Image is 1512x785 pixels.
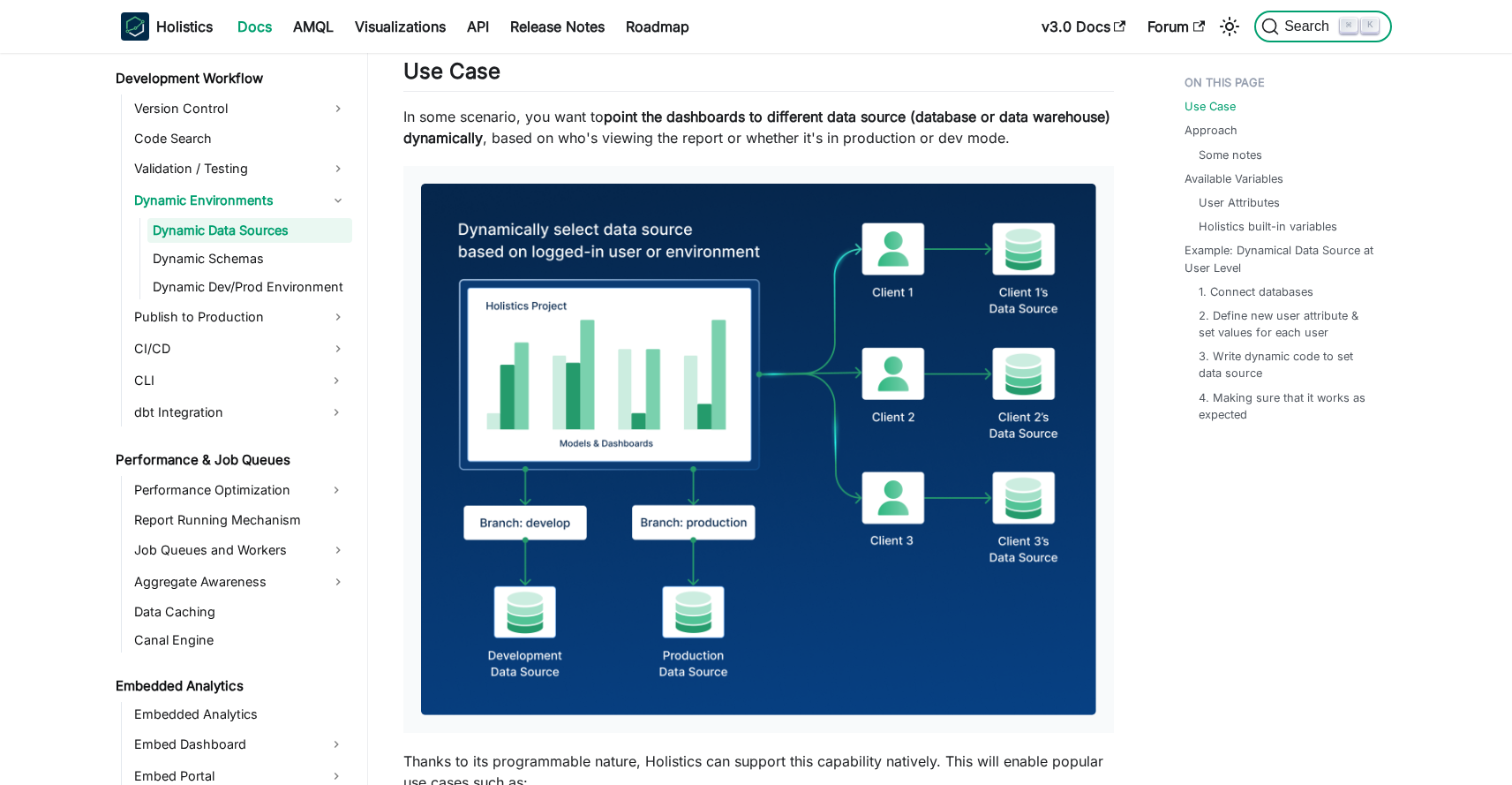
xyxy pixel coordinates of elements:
[103,53,368,785] nav: Docs sidebar
[129,476,320,504] a: Performance Optimization
[1185,98,1236,115] a: Use Case
[1137,12,1215,41] a: Forum
[403,108,1110,147] strong: point the dashboards to different data source (database or data warehouse) dynamically
[129,155,352,183] a: Validation / Testing
[456,12,500,41] a: API
[1031,12,1137,41] a: v3.0 Docs
[403,58,1114,92] h2: Use Case
[421,184,1096,715] img: Dynamically pointing Holistics to different data sources
[320,476,352,504] button: Expand sidebar category 'Performance Optimization'
[1199,348,1374,381] a: 3. Write dynamic code to set data source
[1185,170,1283,187] a: Available Variables
[129,398,320,426] a: dbt Integration
[1199,147,1262,163] a: Some notes
[1199,218,1337,235] a: Holistics built-in variables
[147,218,352,243] a: Dynamic Data Sources
[129,366,320,395] a: CLI
[1340,18,1358,34] kbd: ⌘
[320,398,352,426] button: Expand sidebar category 'dbt Integration'
[129,536,352,564] a: Job Queues and Workers
[1199,389,1374,423] a: 4. Making sure that it works as expected
[1361,18,1379,34] kbd: K
[121,12,213,41] a: HolisticsHolistics
[110,448,352,472] a: Performance & Job Queues
[129,568,352,596] a: Aggregate Awareness
[1279,19,1340,34] span: Search
[1185,242,1381,276] a: Example: Dynamical Data Source at User Level
[129,186,352,215] a: Dynamic Environments
[500,12,615,41] a: Release Notes
[344,12,456,41] a: Visualizations
[156,16,213,37] b: Holistics
[129,126,352,151] a: Code Search
[227,12,282,41] a: Docs
[147,275,352,299] a: Dynamic Dev/Prod Environment
[1199,283,1313,300] a: 1. Connect databases
[1215,12,1244,41] button: Switch between dark and light mode (currently light mode)
[320,366,352,395] button: Expand sidebar category 'CLI'
[129,600,352,624] a: Data Caching
[1185,122,1237,139] a: Approach
[110,674,352,698] a: Embedded Analytics
[110,66,352,91] a: Development Workflow
[121,12,149,41] img: Holistics
[129,94,352,123] a: Version Control
[129,628,352,653] a: Canal Engine
[615,12,700,41] a: Roadmap
[129,508,352,532] a: Report Running Mechanism
[403,106,1114,148] p: In some scenario, you want to , based on who's viewing the report or whether it's in production o...
[129,730,320,759] a: Embed Dashboard
[1199,194,1280,211] a: User Attributes
[1254,11,1391,42] button: Search (Command+K)
[320,730,352,759] button: Expand sidebar category 'Embed Dashboard'
[129,335,352,363] a: CI/CD
[1199,307,1374,341] a: 2. Define new user attribute & set values for each user
[147,246,352,271] a: Dynamic Schemas
[129,303,352,331] a: Publish to Production
[282,12,344,41] a: AMQL
[129,702,352,727] a: Embedded Analytics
